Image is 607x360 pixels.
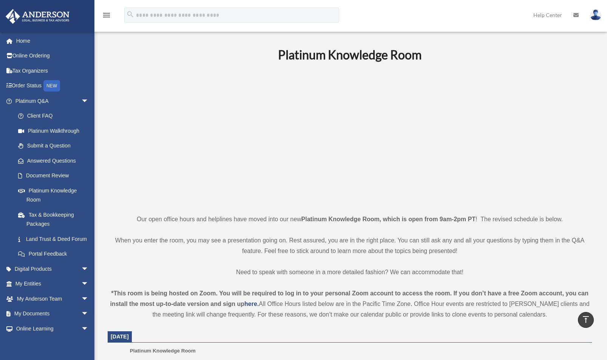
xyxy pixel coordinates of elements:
a: Platinum Q&Aarrow_drop_down [5,93,100,109]
p: When you enter the room, you may see a presentation going on. Rest assured, you are in the right ... [108,235,592,256]
i: vertical_align_top [581,315,590,324]
a: Tax & Bookkeeping Packages [11,207,100,231]
span: [DATE] [111,334,129,340]
a: Online Learningarrow_drop_down [5,321,100,336]
div: All Office Hours listed below are in the Pacific Time Zone. Office Hour events are restricted to ... [108,288,592,320]
span: arrow_drop_down [81,276,96,292]
strong: . [257,301,259,307]
a: Digital Productsarrow_drop_down [5,261,100,276]
i: menu [102,11,111,20]
a: Online Ordering [5,48,100,64]
span: arrow_drop_down [81,261,96,277]
div: NEW [43,80,60,92]
a: Portal Feedback [11,247,100,262]
a: Platinum Walkthrough [11,123,100,138]
a: My Anderson Teamarrow_drop_down [5,291,100,306]
a: Home [5,33,100,48]
span: Platinum Knowledge Room [130,348,196,354]
p: Our open office hours and helplines have moved into our new ! The revised schedule is below. [108,214,592,225]
a: Land Trust & Deed Forum [11,231,100,247]
strong: *This room is being hosted on Zoom. You will be required to log in to your personal Zoom account ... [110,290,588,307]
a: My Documentsarrow_drop_down [5,306,100,321]
a: vertical_align_top [578,312,594,328]
span: arrow_drop_down [81,321,96,337]
b: Platinum Knowledge Room [278,47,422,62]
a: My Entitiesarrow_drop_down [5,276,100,292]
i: search [126,10,134,19]
a: Submit a Question [11,138,100,154]
p: Need to speak with someone in a more detailed fashion? We can accommodate that! [108,267,592,278]
span: arrow_drop_down [81,291,96,307]
a: Document Review [11,168,100,183]
strong: Platinum Knowledge Room, which is open from 9am-2pm PT [301,216,476,222]
iframe: 231110_Toby_KnowledgeRoom [236,72,463,200]
img: User Pic [590,9,601,20]
a: here [244,301,257,307]
span: arrow_drop_down [81,306,96,322]
img: Anderson Advisors Platinum Portal [3,9,72,24]
a: Client FAQ [11,109,100,124]
a: menu [102,13,111,20]
a: Answered Questions [11,153,100,168]
a: Platinum Knowledge Room [11,183,96,207]
span: arrow_drop_down [81,93,96,109]
a: Order StatusNEW [5,78,100,94]
a: Tax Organizers [5,63,100,78]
